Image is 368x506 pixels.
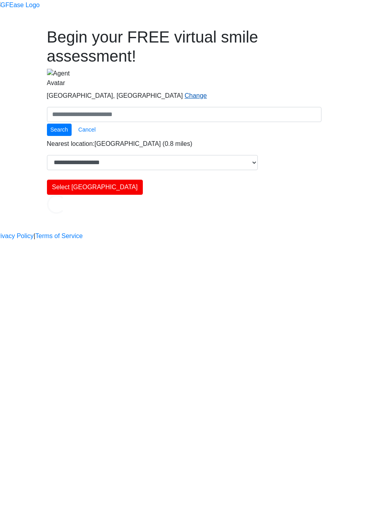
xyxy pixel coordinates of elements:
[75,124,99,136] button: Cancel
[34,231,35,241] a: |
[47,27,321,66] h1: Begin your FREE virtual smile assessment!
[163,140,193,147] span: (0.8 miles)
[185,92,207,99] a: Change
[47,92,183,99] span: [GEOGRAPHIC_DATA], [GEOGRAPHIC_DATA]
[47,124,72,136] button: Search
[47,180,143,195] button: Select [GEOGRAPHIC_DATA]
[47,139,321,149] p: Nearest location:
[47,69,83,88] img: Agent Avatar
[95,140,161,147] span: [GEOGRAPHIC_DATA]
[35,231,83,241] a: Terms of Service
